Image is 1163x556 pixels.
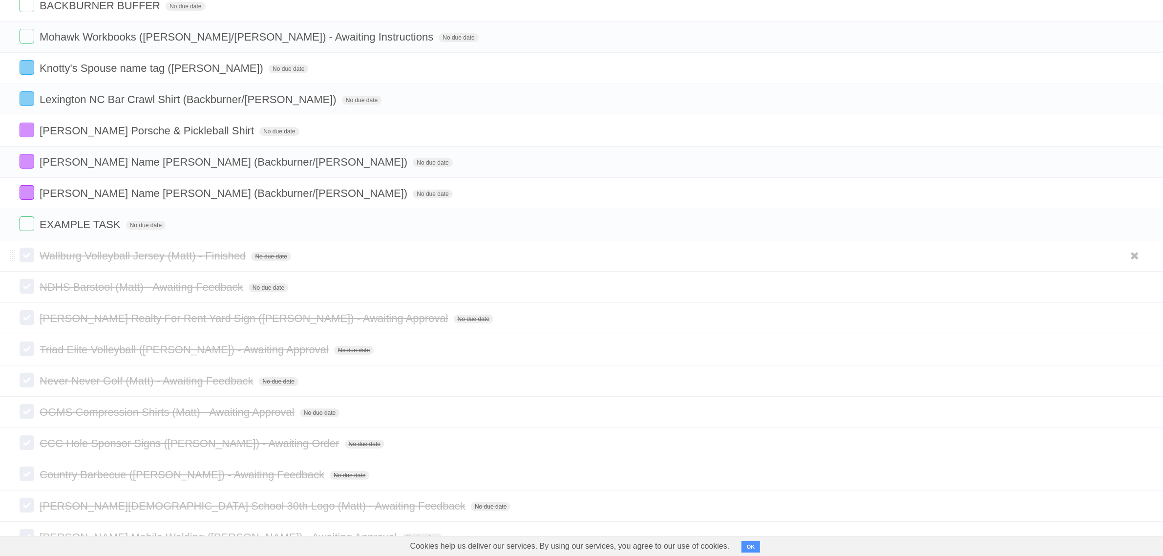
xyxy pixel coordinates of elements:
span: Cookies help us deliver our services. By using our services, you agree to our use of cookies. [401,536,740,556]
span: Triad Elite Volleyball ([PERSON_NAME]) - Awaiting Approval [40,343,331,356]
span: No due date [166,2,205,11]
span: [PERSON_NAME] Name [PERSON_NAME] (Backburner/[PERSON_NAME]) [40,156,410,168]
label: Done [20,185,34,200]
span: Mohawk Workbooks ([PERSON_NAME]/[PERSON_NAME]) - Awaiting Instructions [40,31,436,43]
span: Lexington NC Bar Crawl Shirt (Backburner/[PERSON_NAME]) [40,93,339,106]
label: Done [20,60,34,75]
span: No due date [342,96,381,105]
label: Done [20,529,34,544]
label: Done [20,123,34,137]
label: Done [20,435,34,450]
label: Done [20,29,34,43]
label: Done [20,279,34,294]
span: Country Barbecue ([PERSON_NAME]) - Awaiting Feedback [40,469,327,481]
span: No due date [269,64,308,73]
label: Done [20,373,34,387]
label: Done [20,342,34,356]
span: [PERSON_NAME] Porsche & Pickleball Shirt [40,125,256,137]
label: Done [20,216,34,231]
label: Done [20,404,34,419]
span: Never Never Golf (Matt) - Awaiting Feedback [40,375,255,387]
label: Done [20,467,34,481]
span: No due date [259,127,299,136]
button: OK [741,541,761,553]
span: No due date [259,377,298,386]
span: Knotty's Spouse name tag ([PERSON_NAME]) [40,62,266,74]
span: [PERSON_NAME] Name [PERSON_NAME] (Backburner/[PERSON_NAME]) [40,187,410,199]
span: [PERSON_NAME][DEMOGRAPHIC_DATA] School 30th Logo (Matt) - Awaiting Feedback [40,500,468,512]
span: NDHS Barstool (Matt) - Awaiting Feedback [40,281,246,293]
span: No due date [413,190,452,198]
label: Done [20,248,34,262]
span: No due date [330,471,369,480]
span: [PERSON_NAME] Mobile Welding ([PERSON_NAME]) - Awaiting Approval [40,531,400,543]
span: No due date [402,534,442,542]
label: Done [20,498,34,513]
label: Done [20,310,34,325]
span: No due date [471,502,510,511]
span: No due date [454,315,493,323]
span: No due date [249,283,288,292]
span: [PERSON_NAME] Realty For Rent Yard Sign ([PERSON_NAME]) - Awaiting Approval [40,312,450,324]
span: No due date [126,221,166,230]
span: No due date [439,33,478,42]
span: Wallburg Volleyball Jersey (Matt) - Finished [40,250,248,262]
label: Done [20,154,34,169]
span: CCC Hole Sponsor Signs ([PERSON_NAME]) - Awaiting Order [40,437,341,449]
label: Done [20,91,34,106]
span: No due date [334,346,374,355]
span: No due date [251,252,291,261]
span: No due date [345,440,384,449]
span: No due date [413,158,452,167]
span: OGMS Compression Shirts (Matt) - Awaiting Approval [40,406,297,418]
span: No due date [300,408,339,417]
span: EXAMPLE TASK [40,218,123,231]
